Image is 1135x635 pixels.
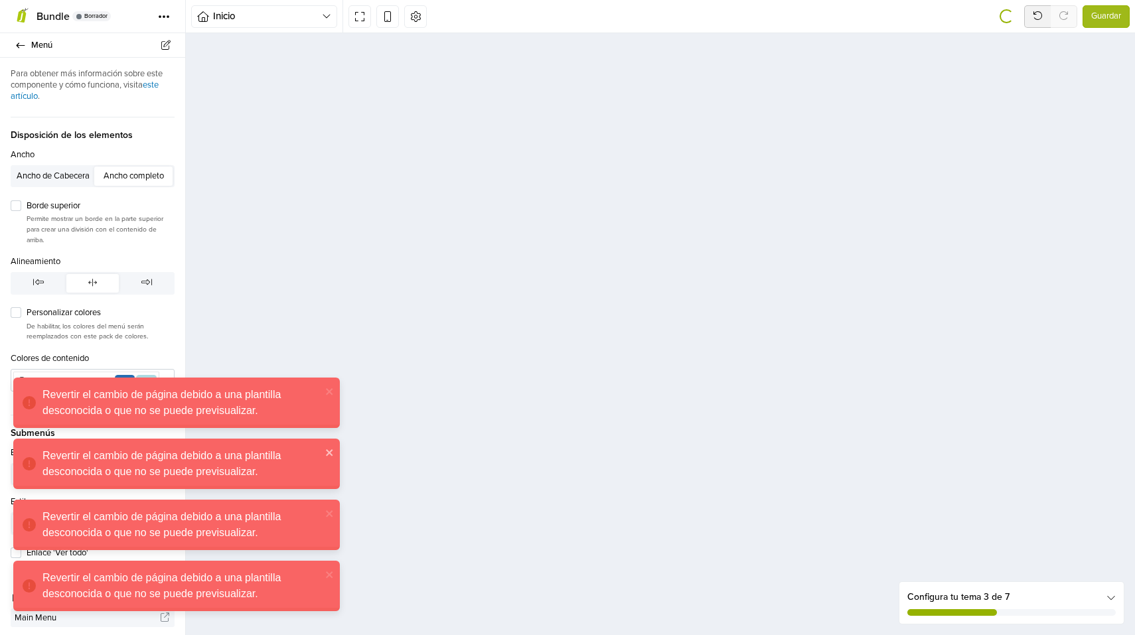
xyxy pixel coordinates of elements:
[899,582,1124,624] div: Configura tu tema 3 de 7
[907,590,1116,604] div: Configura tu tema 3 de 7
[325,566,335,582] button: close
[213,9,322,24] span: Inicio
[42,570,321,602] div: Revertir el cambio de página debido a una plantilla desconocida o que no se puede previsualizar.
[11,80,159,102] a: este artículo
[42,509,321,541] div: Revertir el cambio de página debido a una plantilla desconocida o que no se puede previsualizar.
[13,372,159,390] a: DarkAaBb
[11,117,175,142] span: Disposición de los elementos
[27,214,175,245] p: Permite mostrar un borde en la parte superior para crear una división con el contenido de arriba.
[27,321,175,342] p: De habilitar, los colores del menú serán reemplazados con este pack de colores.
[1091,10,1121,23] span: Guardar
[1083,5,1130,28] button: Guardar
[94,167,173,185] button: Ancho completo
[42,448,321,480] div: Revertir el cambio de página debido a una plantilla desconocida o que no se puede previsualizar.
[84,13,108,19] span: Borrador
[11,255,60,269] label: Alineamiento
[11,352,89,366] label: Colores de contenido
[325,383,335,399] button: close
[191,5,337,28] button: Inicio
[13,167,94,185] button: Ancho de Cabecera
[27,200,175,213] label: Borde superior
[37,10,70,23] span: Bundle
[42,387,321,419] div: Revertir el cambio de página debido a una plantilla desconocida o que no se puede previsualizar.
[11,149,35,162] label: Ancho
[11,68,175,102] p: Para obtener más información sobre este componente y cómo funciona, visita .
[325,444,335,460] button: close
[27,307,175,320] label: Personalizar colores
[31,36,169,54] span: Menú
[325,505,335,521] button: close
